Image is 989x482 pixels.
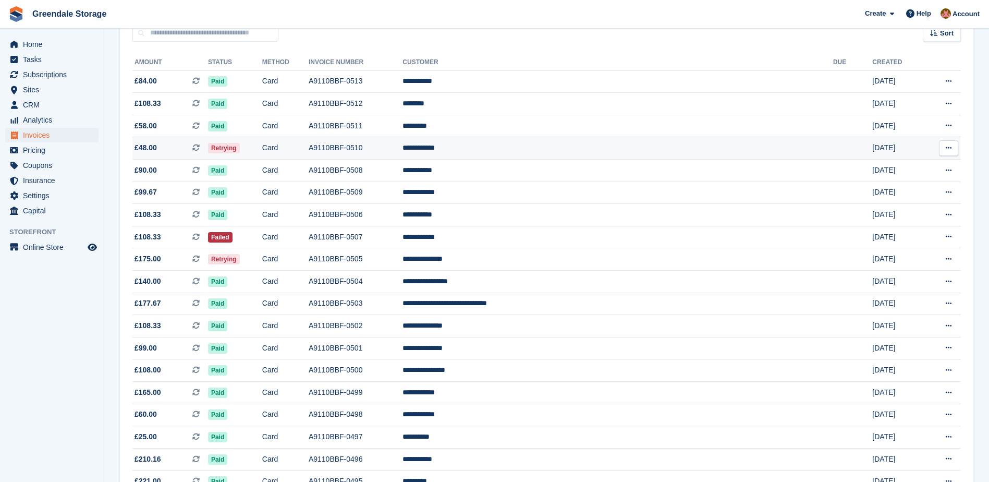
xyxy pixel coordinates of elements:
span: Paid [208,99,227,109]
th: Due [833,54,872,71]
td: [DATE] [872,315,923,338]
span: £58.00 [135,121,157,131]
img: Justin Swingler [941,8,951,19]
td: Card [262,160,309,182]
td: [DATE] [872,226,923,248]
td: A9110BBF-0499 [309,382,402,404]
span: £165.00 [135,387,161,398]
td: [DATE] [872,382,923,404]
td: A9110BBF-0512 [309,93,402,115]
td: A9110BBF-0506 [309,204,402,226]
img: stora-icon-8386f47178a22dfd0bd8f6a31ec36ba5ce8667c1dd55bd0f319d3a0aa187defe.svg [8,6,24,22]
td: [DATE] [872,426,923,449]
td: Card [262,315,309,338]
td: A9110BBF-0507 [309,226,402,248]
td: Card [262,293,309,315]
span: Online Store [23,240,86,255]
span: Analytics [23,113,86,127]
td: A9110BBF-0496 [309,448,402,471]
span: £177.67 [135,298,161,309]
a: menu [5,188,99,203]
span: Failed [208,232,233,243]
td: A9110BBF-0504 [309,271,402,293]
td: A9110BBF-0509 [309,182,402,204]
td: [DATE] [872,337,923,359]
span: Paid [208,409,227,420]
td: [DATE] [872,248,923,271]
a: menu [5,37,99,52]
a: Greendale Storage [28,5,111,22]
span: £175.00 [135,254,161,264]
span: £84.00 [135,76,157,87]
span: Create [865,8,886,19]
td: Card [262,182,309,204]
a: menu [5,52,99,67]
span: £108.33 [135,320,161,331]
span: Paid [208,298,227,309]
td: [DATE] [872,404,923,426]
span: Home [23,37,86,52]
a: menu [5,158,99,173]
a: menu [5,113,99,127]
td: A9110BBF-0501 [309,337,402,359]
a: menu [5,203,99,218]
span: Coupons [23,158,86,173]
td: Card [262,359,309,382]
td: Card [262,70,309,93]
span: £210.16 [135,454,161,465]
td: [DATE] [872,70,923,93]
span: Paid [208,365,227,376]
td: [DATE] [872,137,923,160]
td: A9110BBF-0503 [309,293,402,315]
td: A9110BBF-0511 [309,115,402,137]
span: £99.00 [135,343,157,354]
span: Storefront [9,227,104,237]
a: menu [5,173,99,188]
span: £108.33 [135,209,161,220]
td: Card [262,204,309,226]
span: Capital [23,203,86,218]
th: Method [262,54,309,71]
span: Paid [208,388,227,398]
span: Paid [208,454,227,465]
td: [DATE] [872,293,923,315]
span: £25.00 [135,431,157,442]
th: Amount [132,54,208,71]
td: Card [262,448,309,471]
a: Preview store [86,241,99,254]
span: £108.33 [135,98,161,109]
a: menu [5,128,99,142]
td: Card [262,382,309,404]
th: Customer [402,54,833,71]
span: Tasks [23,52,86,67]
span: £48.00 [135,142,157,153]
span: Pricing [23,143,86,158]
span: Settings [23,188,86,203]
a: menu [5,67,99,82]
td: [DATE] [872,271,923,293]
a: menu [5,143,99,158]
th: Status [208,54,262,71]
td: A9110BBF-0510 [309,137,402,160]
td: A9110BBF-0513 [309,70,402,93]
span: Invoices [23,128,86,142]
td: Card [262,404,309,426]
span: £108.00 [135,365,161,376]
td: Card [262,93,309,115]
span: Paid [208,210,227,220]
td: Card [262,248,309,271]
td: Card [262,337,309,359]
span: Insurance [23,173,86,188]
td: A9110BBF-0500 [309,359,402,382]
span: Paid [208,343,227,354]
td: A9110BBF-0502 [309,315,402,338]
span: £108.33 [135,232,161,243]
span: £140.00 [135,276,161,287]
td: Card [262,271,309,293]
td: [DATE] [872,448,923,471]
td: [DATE] [872,204,923,226]
span: Paid [208,76,227,87]
td: A9110BBF-0508 [309,160,402,182]
span: Retrying [208,143,240,153]
th: Invoice Number [309,54,402,71]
